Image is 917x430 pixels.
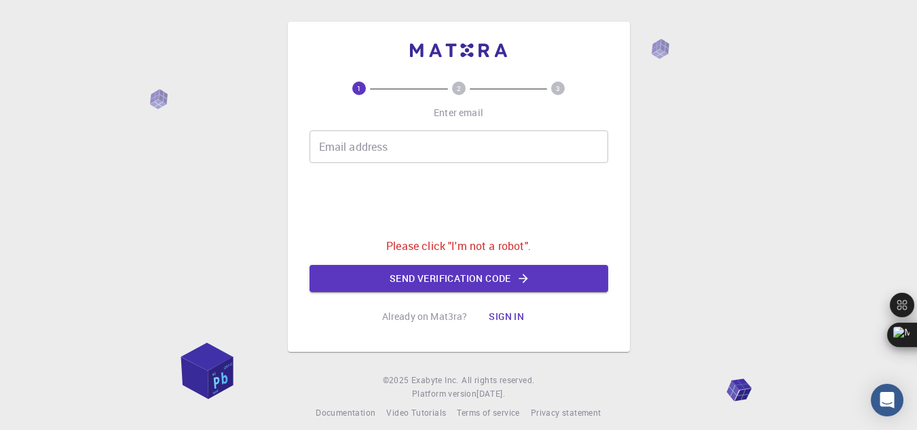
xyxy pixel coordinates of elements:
[457,84,461,93] text: 2
[478,303,535,330] button: Sign in
[356,174,562,227] iframe: reCAPTCHA
[411,374,459,385] span: Exabyte Inc.
[476,388,505,399] span: [DATE] .
[386,406,446,420] a: Video Tutorials
[871,384,903,416] div: Open Intercom Messenger
[383,374,411,387] span: © 2025
[310,265,608,292] button: Send verification code
[316,406,375,420] a: Documentation
[382,310,468,323] p: Already on Mat3ra?
[316,407,375,418] span: Documentation
[412,387,476,401] span: Platform version
[462,374,534,387] span: All rights reserved.
[457,407,519,418] span: Terms of service
[457,406,519,420] a: Terms of service
[357,84,361,93] text: 1
[556,84,560,93] text: 3
[411,374,459,387] a: Exabyte Inc.
[386,407,446,418] span: Video Tutorials
[531,406,601,420] a: Privacy statement
[476,387,505,401] a: [DATE].
[434,106,483,120] p: Enter email
[531,407,601,418] span: Privacy statement
[386,238,531,254] p: Please click "I'm not a robot".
